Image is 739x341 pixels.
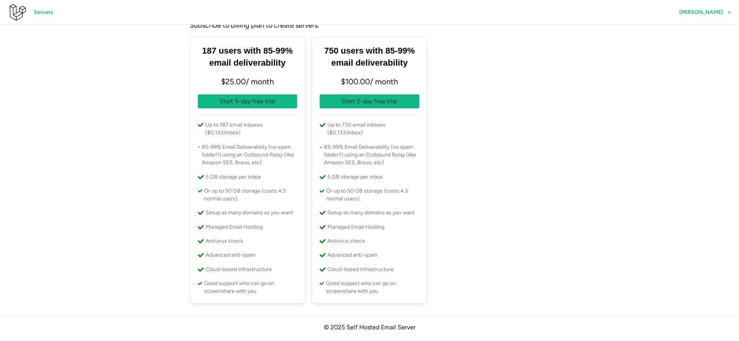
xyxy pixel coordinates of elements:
p: Start 5-day free trial [341,97,397,106]
p: Up to 750 email inboxes ($0.133/inbox) [327,121,419,137]
p: Antivirus check [327,237,365,245]
p: Good support who can go on screenshare with you [204,280,297,296]
p: Or up to 50 GB storage (costs 4.5 normal users). [204,187,297,203]
p: Advanced anti-spam [327,251,377,259]
p: Antivirus check [206,237,243,245]
p: 5 GB storage per inbox [206,173,261,181]
h3: 187 users with 85-99% email deliverability [198,45,298,69]
p: Cloud-based infrastructure [206,266,272,273]
span: [PERSON_NAME] [679,10,723,15]
p: Good support who can go on screenshare with you [326,280,419,296]
button: Start 5-day free trial [320,94,419,108]
p: Cloud-based infrastructure [327,266,394,273]
p: Setup as many domains as you want [206,209,293,217]
p: Managed Email Hosting [206,223,263,231]
p: Up to 187 email inboxes ($0.133/inbox) [205,121,297,137]
span: Servers [34,6,53,19]
p: $ 100.00 / month [320,75,419,88]
p: Advanced anti-spam [206,251,256,259]
p: Setup as many domains as you want [327,209,415,217]
p: Managed Email Hosting [327,223,384,231]
p: Or up to 50 GB storage (costs 4.5 normal users). [326,187,419,203]
p: 5 GB storage per inbox [327,173,383,181]
p: 85-99% Email Deliverability (no spam folder!!) using an Outbound Relay (like Amazon SES, Brevo, etc) [202,143,297,167]
p: $ 25.00 / month [198,75,298,88]
div: Subscribe to billing plan to create servers. [190,20,550,31]
p: Start 5-day free trial [220,97,275,106]
a: Servers [26,5,61,19]
p: 85-99% Email Deliverability (no spam folder!!) using an Outbound Relay (like Amazon SES, Brevo, etc) [324,143,419,167]
button: [PERSON_NAME] [672,5,739,19]
h3: 750 users with 85-99% email deliverability [320,45,419,69]
button: Start 5-day free trial [198,94,298,108]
